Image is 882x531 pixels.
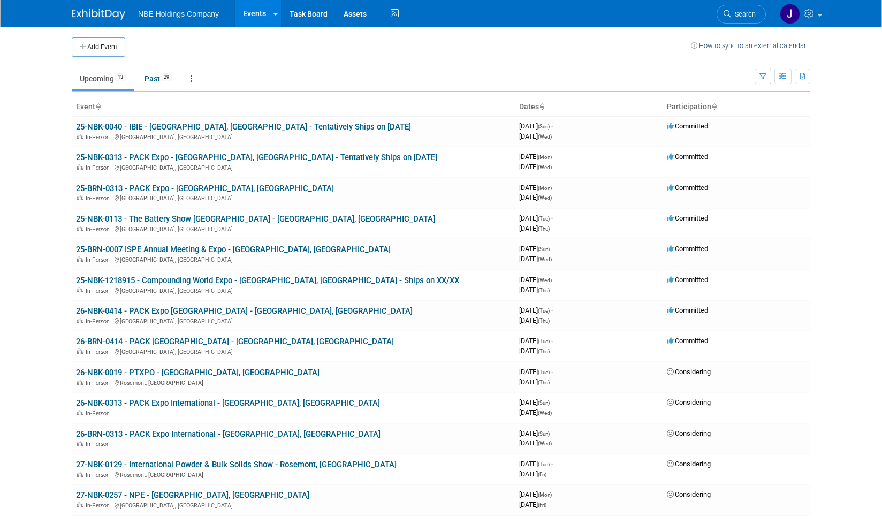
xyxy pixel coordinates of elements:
[538,410,552,416] span: (Wed)
[551,337,553,345] span: -
[519,439,552,447] span: [DATE]
[551,306,553,314] span: -
[538,461,550,467] span: (Tue)
[72,98,515,116] th: Event
[538,256,552,262] span: (Wed)
[115,73,126,81] span: 13
[519,306,553,314] span: [DATE]
[86,441,113,447] span: In-Person
[76,306,413,316] a: 26-NBK-0414 - PACK Expo [GEOGRAPHIC_DATA] - [GEOGRAPHIC_DATA], [GEOGRAPHIC_DATA]
[76,500,511,509] div: [GEOGRAPHIC_DATA], [GEOGRAPHIC_DATA]
[76,378,511,386] div: Rosemont, [GEOGRAPHIC_DATA]
[538,338,550,344] span: (Tue)
[538,277,552,283] span: (Wed)
[76,214,435,224] a: 25-NBK-0113 - The Battery Show [GEOGRAPHIC_DATA] - [GEOGRAPHIC_DATA], [GEOGRAPHIC_DATA]
[77,380,83,385] img: In-Person Event
[538,441,552,446] span: (Wed)
[86,380,113,386] span: In-Person
[86,318,113,325] span: In-Person
[86,502,113,509] span: In-Person
[77,472,83,477] img: In-Person Event
[519,490,555,498] span: [DATE]
[538,472,546,477] span: (Fri)
[667,490,711,498] span: Considering
[86,134,113,141] span: In-Person
[95,102,101,111] a: Sort by Event Name
[86,472,113,479] span: In-Person
[76,398,380,408] a: 26-NBK-0313 - PACK Expo International - [GEOGRAPHIC_DATA], [GEOGRAPHIC_DATA]
[519,286,550,294] span: [DATE]
[519,132,552,140] span: [DATE]
[519,337,553,345] span: [DATE]
[76,490,309,500] a: 27-NBK-0257 - NPE - [GEOGRAPHIC_DATA], [GEOGRAPHIC_DATA]
[519,398,553,406] span: [DATE]
[519,214,553,222] span: [DATE]
[519,378,550,386] span: [DATE]
[663,98,810,116] th: Participation
[538,380,550,385] span: (Thu)
[76,316,511,325] div: [GEOGRAPHIC_DATA], [GEOGRAPHIC_DATA]
[538,164,552,170] span: (Wed)
[77,318,83,323] img: In-Person Event
[76,255,511,263] div: [GEOGRAPHIC_DATA], [GEOGRAPHIC_DATA]
[86,410,113,417] span: In-Person
[76,245,391,254] a: 25-BRN-0007 ISPE Annual Meeting & Expo - [GEOGRAPHIC_DATA], [GEOGRAPHIC_DATA]
[551,368,553,376] span: -
[717,5,766,24] a: Search
[86,256,113,263] span: In-Person
[77,134,83,139] img: In-Person Event
[76,224,511,233] div: [GEOGRAPHIC_DATA], [GEOGRAPHIC_DATA]
[86,287,113,294] span: In-Person
[519,153,555,161] span: [DATE]
[138,10,219,18] span: NBE Holdings Company
[519,316,550,324] span: [DATE]
[519,245,553,253] span: [DATE]
[86,164,113,171] span: In-Person
[76,347,511,355] div: [GEOGRAPHIC_DATA], [GEOGRAPHIC_DATA]
[538,492,552,498] span: (Mon)
[519,193,552,201] span: [DATE]
[76,163,511,171] div: [GEOGRAPHIC_DATA], [GEOGRAPHIC_DATA]
[77,502,83,507] img: In-Person Event
[76,368,320,377] a: 26-NBK-0019 - PTXPO - [GEOGRAPHIC_DATA], [GEOGRAPHIC_DATA]
[538,216,550,222] span: (Tue)
[77,256,83,262] img: In-Person Event
[667,398,711,406] span: Considering
[553,184,555,192] span: -
[667,306,708,314] span: Committed
[551,398,553,406] span: -
[538,185,552,191] span: (Mon)
[539,102,544,111] a: Sort by Start Date
[538,308,550,314] span: (Tue)
[519,276,555,284] span: [DATE]
[691,42,810,50] a: How to sync to an external calendar...
[667,184,708,192] span: Committed
[551,214,553,222] span: -
[553,490,555,498] span: -
[77,441,83,446] img: In-Person Event
[519,255,552,263] span: [DATE]
[551,429,553,437] span: -
[538,318,550,324] span: (Thu)
[667,214,708,222] span: Committed
[538,431,550,437] span: (Sun)
[77,287,83,293] img: In-Person Event
[551,460,553,468] span: -
[76,470,511,479] div: Rosemont, [GEOGRAPHIC_DATA]
[77,226,83,231] img: In-Person Event
[538,369,550,375] span: (Tue)
[551,245,553,253] span: -
[519,122,553,130] span: [DATE]
[86,348,113,355] span: In-Person
[667,368,711,376] span: Considering
[711,102,717,111] a: Sort by Participation Type
[667,122,708,130] span: Committed
[667,276,708,284] span: Committed
[86,226,113,233] span: In-Person
[76,193,511,202] div: [GEOGRAPHIC_DATA], [GEOGRAPHIC_DATA]
[667,153,708,161] span: Committed
[77,195,83,200] img: In-Person Event
[77,348,83,354] img: In-Person Event
[731,10,756,18] span: Search
[538,400,550,406] span: (Sun)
